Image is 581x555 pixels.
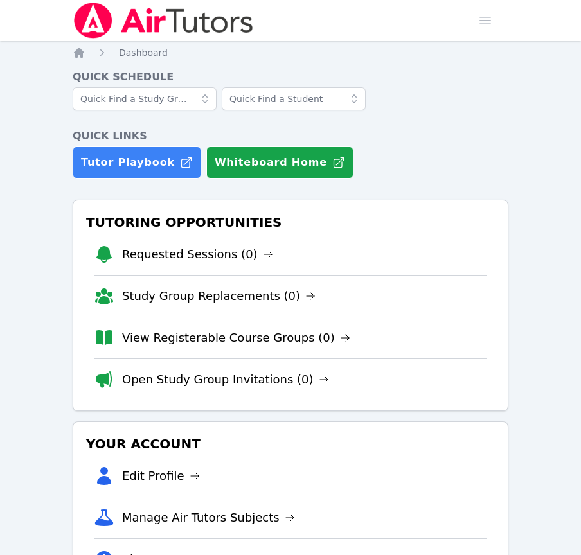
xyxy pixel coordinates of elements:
a: Dashboard [119,46,168,59]
input: Quick Find a Student [222,87,366,110]
button: Whiteboard Home [206,146,353,179]
a: Tutor Playbook [73,146,201,179]
h4: Quick Links [73,128,508,144]
a: Study Group Replacements (0) [122,287,316,305]
a: Manage Air Tutors Subjects [122,509,295,527]
a: Open Study Group Invitations (0) [122,371,329,389]
span: Dashboard [119,48,168,58]
nav: Breadcrumb [73,46,508,59]
input: Quick Find a Study Group [73,87,217,110]
a: View Registerable Course Groups (0) [122,329,350,347]
h4: Quick Schedule [73,69,508,85]
h3: Your Account [84,432,497,455]
a: Edit Profile [122,467,200,485]
a: Requested Sessions (0) [122,245,273,263]
h3: Tutoring Opportunities [84,211,497,234]
img: Air Tutors [73,3,255,39]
